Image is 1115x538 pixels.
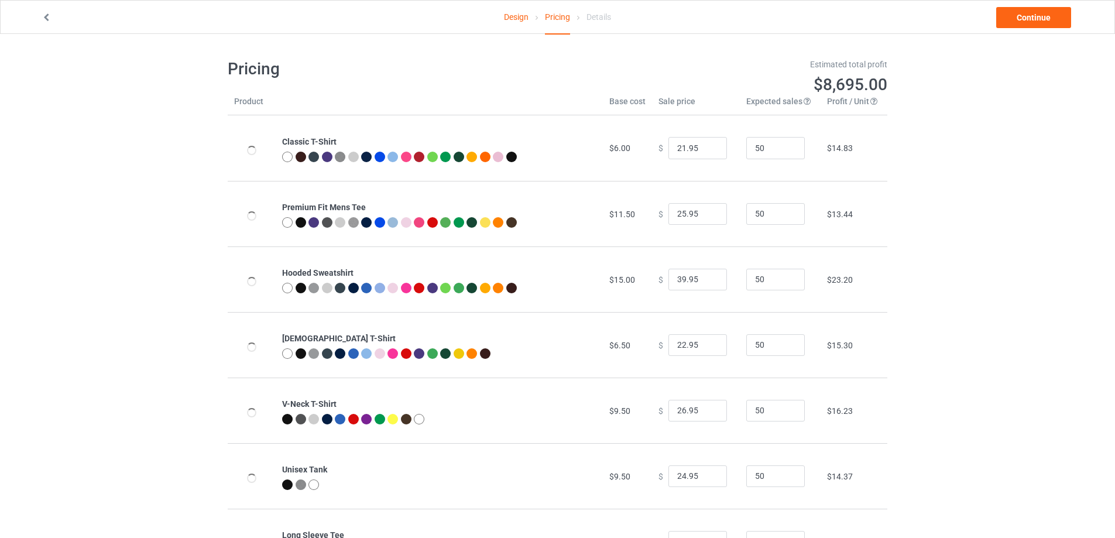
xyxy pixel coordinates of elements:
span: $16.23 [827,406,853,416]
span: $14.83 [827,143,853,153]
div: Estimated total profit [566,59,888,70]
span: $14.37 [827,472,853,481]
h1: Pricing [228,59,550,80]
span: $6.00 [609,143,630,153]
th: Sale price [652,95,740,115]
span: $ [658,471,663,481]
span: $ [658,209,663,218]
th: Profit / Unit [821,95,887,115]
div: Pricing [545,1,570,35]
b: Classic T-Shirt [282,137,337,146]
th: Product [228,95,276,115]
span: $6.50 [609,341,630,350]
div: Details [586,1,611,33]
img: heather_texture.png [335,152,345,162]
a: Continue [996,7,1071,28]
b: V-Neck T-Shirt [282,399,337,409]
th: Base cost [603,95,652,115]
a: Design [504,1,529,33]
span: $ [658,406,663,415]
span: $ [658,340,663,349]
b: [DEMOGRAPHIC_DATA] T-Shirt [282,334,396,343]
span: $ [658,275,663,284]
span: $8,695.00 [814,75,887,94]
span: $15.00 [609,275,635,285]
span: $13.44 [827,210,853,219]
b: Hooded Sweatshirt [282,268,354,277]
b: Unisex Tank [282,465,327,474]
span: $23.20 [827,275,853,285]
span: $ [658,143,663,153]
span: $11.50 [609,210,635,219]
span: $9.50 [609,472,630,481]
b: Premium Fit Mens Tee [282,203,366,212]
th: Expected sales [740,95,821,115]
img: heather_texture.png [348,217,359,228]
span: $9.50 [609,406,630,416]
img: heather_texture.png [296,479,306,490]
span: $15.30 [827,341,853,350]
